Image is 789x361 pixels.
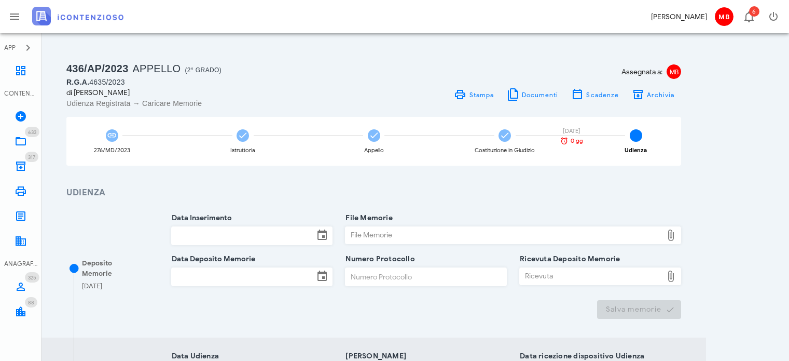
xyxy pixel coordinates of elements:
[66,87,368,98] div: di [PERSON_NAME]
[32,7,123,25] img: logo-text-2x.png
[82,258,143,278] div: Deposito Memorie
[345,227,662,244] div: File Memorie
[749,6,759,17] span: Distintivo
[230,148,255,153] div: Istruttoria
[66,77,368,87] div: 4635/2023
[521,91,559,99] span: Documenti
[646,91,675,99] span: Archivia
[66,98,368,109] div: Udienza Registrata → Caricare Memorie
[25,297,37,307] span: Distintivo
[66,78,89,86] span: R.G.A.
[342,213,393,223] label: File Memorie
[28,274,36,281] span: 325
[715,7,733,26] span: MB
[28,154,35,161] span: 317
[4,89,37,98] div: CONTENZIOSO
[520,268,662,285] div: Ricevuta
[565,87,626,102] button: Scadenze
[468,91,494,99] span: Stampa
[553,128,590,134] div: [DATE]
[342,254,415,264] label: Numero Protocollo
[736,4,761,29] button: Distintivo
[586,91,619,99] span: Scadenze
[448,87,500,102] a: Stampa
[621,66,662,77] span: Assegnata a:
[94,148,130,153] div: 276/MD/2023
[500,87,565,102] button: Documenti
[25,127,39,137] span: Distintivo
[345,268,506,286] input: Numero Protocollo
[185,66,222,74] span: (2° Grado)
[667,64,681,79] span: MB
[711,4,736,29] button: MB
[651,11,707,22] div: [PERSON_NAME]
[28,299,34,306] span: 88
[25,152,38,162] span: Distintivo
[625,87,681,102] button: Archivia
[82,281,102,291] div: [DATE]
[571,138,583,144] span: 0 gg
[625,148,647,153] div: Udienza
[4,259,37,269] div: ANAGRAFICA
[517,254,620,264] label: Ricevuta Deposito Memorie
[25,272,39,283] span: Distintivo
[66,63,129,74] span: 436/AP/2023
[364,148,384,153] div: Appello
[133,63,181,74] span: Appello
[475,148,535,153] div: Costituzione in Giudizio
[630,129,642,142] span: 5
[66,186,681,199] h3: Udienza
[28,129,36,136] span: 633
